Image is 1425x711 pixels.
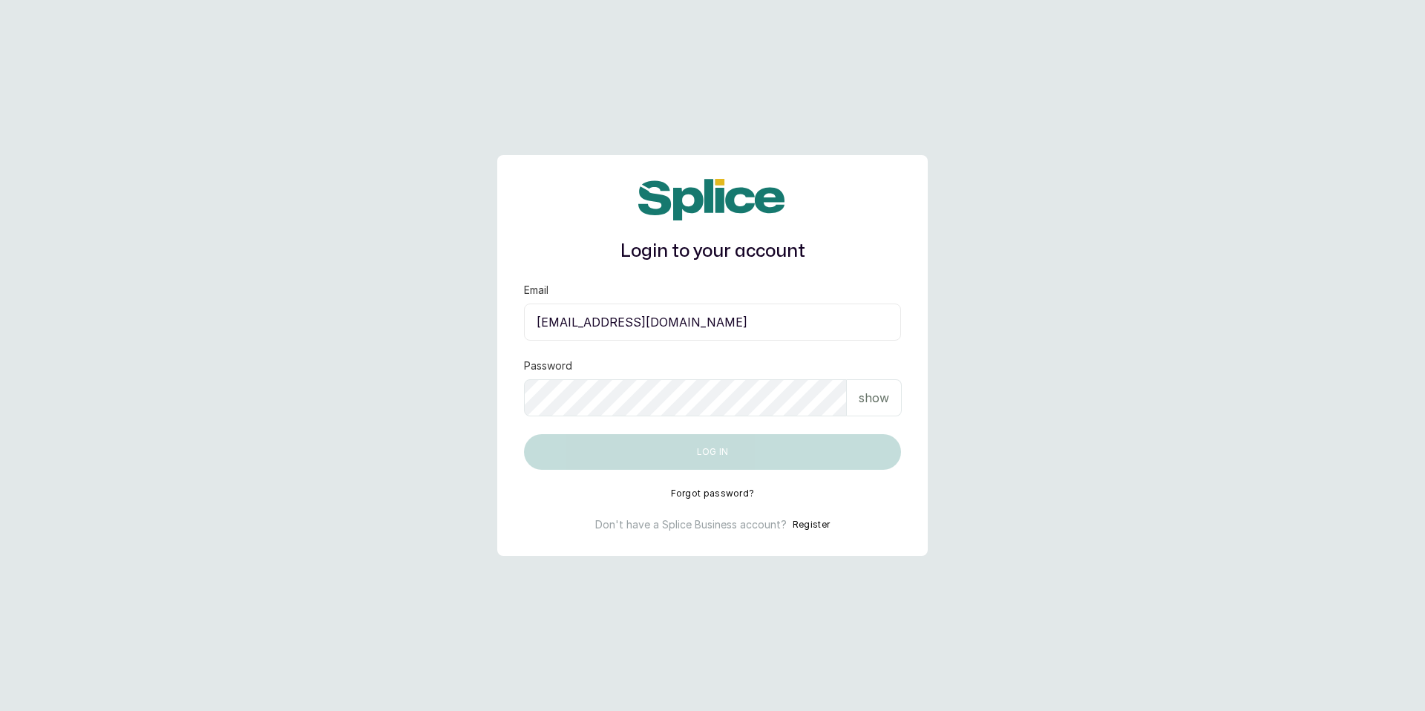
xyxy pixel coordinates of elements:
label: Password [524,358,572,373]
button: Register [793,517,830,532]
button: Forgot password? [671,488,755,499]
label: Email [524,283,548,298]
input: email@acme.com [524,304,901,341]
p: show [859,389,889,407]
h1: Login to your account [524,238,901,265]
p: Don't have a Splice Business account? [595,517,787,532]
button: Log in [524,434,901,470]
